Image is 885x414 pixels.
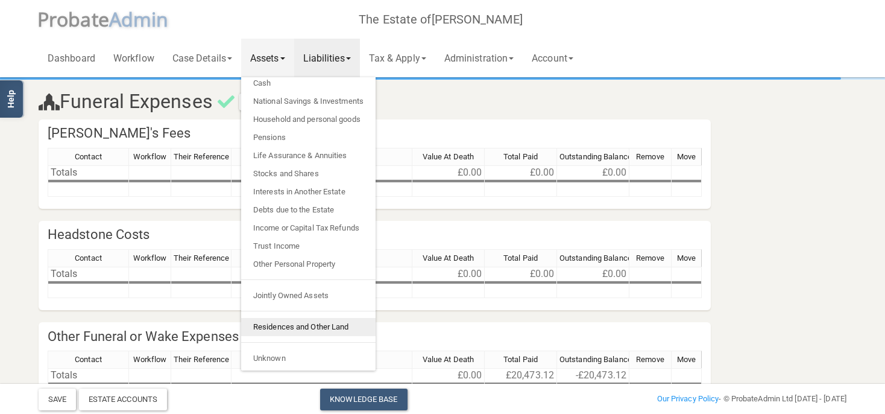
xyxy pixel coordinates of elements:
[174,253,230,263] span: Their Reference
[241,147,376,165] a: Life Assurance & Annuities
[241,349,376,368] a: Unknown
[48,368,129,383] td: Totals
[503,152,538,161] span: Total Paid
[423,355,474,364] span: Value At Death
[580,392,855,406] div: - © ProbateAdmin Ltd [DATE] - [DATE]
[239,94,294,110] button: Complete
[48,165,129,180] td: Totals
[241,110,376,129] a: Household and personal goods
[75,355,102,364] span: Contact
[412,267,485,281] td: £0.00
[75,152,102,161] span: Contact
[241,201,376,219] a: Debts due to the Estate
[677,355,696,364] span: Move
[485,165,557,180] td: £0.00
[636,355,664,364] span: Remove
[39,322,711,351] h4: Other Funeral or Wake Expenses
[557,267,629,281] td: £0.00
[241,92,376,110] a: National Savings & Investments
[677,253,696,263] span: Move
[557,165,629,180] td: £0.00
[241,237,376,255] a: Trust Income
[174,355,230,364] span: Their Reference
[485,267,557,281] td: £0.00
[559,253,632,263] span: Outstanding Balance
[360,39,435,77] a: Tax & Apply
[109,6,169,32] span: A
[412,368,485,383] td: £0.00
[121,6,168,32] span: dmin
[241,255,376,273] a: Other Personal Property
[133,152,167,161] span: Workflow
[48,267,129,281] td: Totals
[163,39,241,77] a: Case Details
[49,6,109,32] span: robate
[174,152,230,161] span: Their Reference
[37,6,109,32] span: P
[503,253,538,263] span: Total Paid
[657,394,719,403] a: Our Privacy Policy
[423,152,474,161] span: Value At Death
[294,39,360,77] a: Liabilities
[39,389,76,410] button: Save
[241,287,376,305] a: Jointly Owned Assets
[559,152,632,161] span: Outstanding Balance
[412,165,485,180] td: £0.00
[39,39,104,77] a: Dashboard
[320,389,407,410] a: Knowledge Base
[241,318,376,336] a: Residences and Other Land
[39,119,711,148] h4: [PERSON_NAME]'s Fees
[636,152,664,161] span: Remove
[503,355,538,364] span: Total Paid
[241,165,376,183] a: Stocks and Shares
[241,219,376,237] a: Income or Capital Tax Refunds
[485,368,557,383] td: £20,473.12
[133,355,167,364] span: Workflow
[636,253,664,263] span: Remove
[241,183,376,201] a: Interests in Another Estate
[423,253,474,263] span: Value At Death
[523,39,582,77] a: Account
[39,221,711,249] h4: Headstone Costs
[133,253,167,263] span: Workflow
[241,74,376,92] a: Cash
[559,355,632,364] span: Outstanding Balance
[104,39,163,77] a: Workflow
[435,39,523,77] a: Administration
[241,39,294,77] a: Assets
[79,389,168,410] div: Estate Accounts
[75,253,102,263] span: Contact
[557,368,629,383] td: -£20,473.12
[677,152,696,161] span: Move
[241,129,376,147] a: Pensions
[30,91,580,112] h3: Funeral Expenses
